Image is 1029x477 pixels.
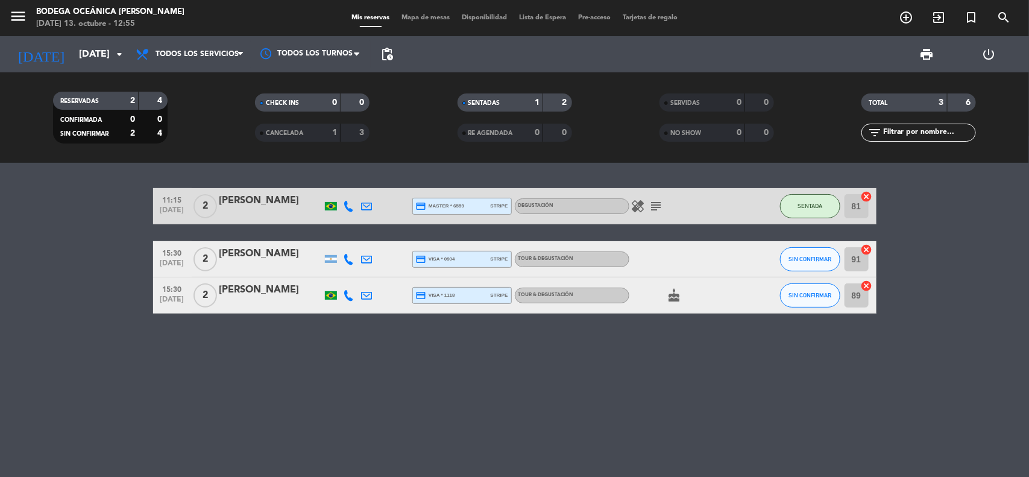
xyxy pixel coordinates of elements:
span: SENTADAS [468,100,500,106]
span: 11:15 [157,192,187,206]
span: SIN CONFIRMAR [788,292,831,299]
span: NO SHOW [670,130,701,136]
strong: 2 [130,129,135,137]
i: arrow_drop_down [112,47,127,62]
strong: 0 [130,115,135,124]
span: Pre-acceso [572,14,617,21]
button: SIN CONFIRMAR [780,283,840,308]
button: SENTADA [780,194,840,218]
span: Tour & degustación [518,256,574,261]
i: menu [9,7,27,25]
i: cake [667,288,682,303]
i: credit_card [416,201,427,212]
span: SENTADA [798,203,822,209]
strong: 4 [157,96,165,105]
strong: 3 [360,128,367,137]
i: filter_list [867,125,882,140]
div: [PERSON_NAME] [219,193,322,209]
span: pending_actions [380,47,394,62]
span: master * 6559 [416,201,465,212]
div: [PERSON_NAME] [219,282,322,298]
span: 2 [194,194,217,218]
span: print [920,47,934,62]
strong: 0 [562,128,569,137]
span: Mapa de mesas [395,14,456,21]
strong: 0 [737,128,741,137]
i: cancel [861,244,873,256]
span: Mis reservas [345,14,395,21]
strong: 3 [939,98,944,107]
i: search [996,10,1011,25]
strong: 4 [157,129,165,137]
i: power_settings_new [982,47,996,62]
strong: 2 [562,98,569,107]
i: subject [649,199,664,213]
span: TOTAL [869,100,887,106]
input: Filtrar por nombre... [882,126,975,139]
button: SIN CONFIRMAR [780,247,840,271]
span: RE AGENDADA [468,130,513,136]
span: 2 [194,283,217,308]
span: SIN CONFIRMAR [788,256,831,262]
span: Todos los servicios [156,50,239,58]
button: menu [9,7,27,30]
span: CHECK INS [266,100,299,106]
span: [DATE] [157,295,187,309]
strong: 1 [535,98,540,107]
span: Degustación [518,203,554,208]
strong: 0 [360,98,367,107]
span: SIN CONFIRMAR [60,131,109,137]
strong: 0 [764,98,771,107]
strong: 6 [966,98,974,107]
div: [DATE] 13. octubre - 12:55 [36,18,184,30]
div: Bodega Oceánica [PERSON_NAME] [36,6,184,18]
span: visa * 1118 [416,290,455,301]
strong: 2 [130,96,135,105]
span: CONFIRMADA [60,117,102,123]
span: stripe [491,255,508,263]
span: 2 [194,247,217,271]
span: visa * 0904 [416,254,455,265]
strong: 0 [157,115,165,124]
strong: 1 [332,128,337,137]
i: add_circle_outline [899,10,913,25]
i: exit_to_app [931,10,946,25]
i: credit_card [416,290,427,301]
span: Lista de Espera [513,14,572,21]
div: LOG OUT [958,36,1020,72]
div: [PERSON_NAME] [219,246,322,262]
span: Tarjetas de regalo [617,14,684,21]
span: [DATE] [157,259,187,273]
span: Tour & degustación [518,292,574,297]
i: credit_card [416,254,427,265]
strong: 0 [737,98,741,107]
i: healing [631,199,646,213]
span: SERVIDAS [670,100,700,106]
span: 15:30 [157,282,187,295]
span: stripe [491,202,508,210]
i: [DATE] [9,41,73,68]
span: Disponibilidad [456,14,513,21]
i: turned_in_not [964,10,978,25]
span: 15:30 [157,245,187,259]
strong: 0 [535,128,540,137]
span: CANCELADA [266,130,303,136]
span: RESERVADAS [60,98,99,104]
span: stripe [491,291,508,299]
i: cancel [861,191,873,203]
strong: 0 [764,128,771,137]
span: [DATE] [157,206,187,220]
i: cancel [861,280,873,292]
strong: 0 [332,98,337,107]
